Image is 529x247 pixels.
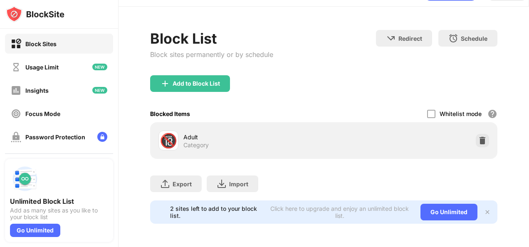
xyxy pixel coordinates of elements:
div: Whitelist mode [440,110,482,117]
div: Click here to upgrade and enjoy an unlimited block list. [269,205,410,219]
img: focus-off.svg [11,109,21,119]
img: logo-blocksite.svg [6,6,64,22]
div: 🔞 [160,132,177,149]
div: Unlimited Block List [10,197,108,205]
div: Block sites permanently or by schedule [150,50,273,59]
img: password-protection-off.svg [11,132,21,142]
div: Import [229,180,248,188]
div: 2 sites left to add to your block list. [170,205,264,219]
img: insights-off.svg [11,85,21,96]
iframe: Sign in with Google Dialog [358,8,521,93]
div: Go Unlimited [420,204,477,220]
div: Go Unlimited [10,224,60,237]
img: lock-menu.svg [97,132,107,142]
img: new-icon.svg [92,87,107,94]
div: Insights [25,87,49,94]
div: Password Protection [25,133,85,141]
div: Block List [150,30,273,47]
div: Blocked Items [150,110,190,117]
img: block-on.svg [11,39,21,49]
div: Block Sites [25,40,57,47]
img: time-usage-off.svg [11,62,21,72]
img: x-button.svg [484,209,491,215]
div: Category [183,141,209,149]
img: new-icon.svg [92,64,107,70]
div: Usage Limit [25,64,59,71]
div: Add as many sites as you like to your block list [10,207,108,220]
div: Add to Block List [173,80,220,87]
div: Adult [183,133,324,141]
div: Export [173,180,192,188]
img: push-block-list.svg [10,164,40,194]
div: Focus Mode [25,110,60,117]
